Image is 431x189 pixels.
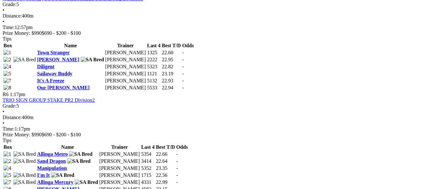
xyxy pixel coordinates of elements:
[3,92,9,97] span: R6
[67,158,91,164] img: SA Bred
[182,71,184,76] span: -
[37,42,104,49] th: Name
[176,165,178,171] span: -
[156,172,175,178] td: 22.56
[13,158,36,164] img: SA Bred
[3,7,4,13] span: •
[176,158,178,164] span: -
[69,151,92,157] img: SA Bred
[37,158,66,164] a: Sand Dragon
[161,78,181,84] td: 22.93
[3,138,11,143] span: Tips
[75,179,98,185] img: SA Bred
[37,85,90,90] a: Our [PERSON_NAME]
[3,115,22,120] span: Distance:
[147,78,161,84] td: 5132
[156,151,175,157] td: 22.66
[141,165,155,171] td: 5352
[3,115,428,120] div: 400m
[182,64,184,69] span: -
[3,13,22,19] span: Distance:
[3,25,428,30] div: 12:57pm
[99,172,140,178] td: [PERSON_NAME]
[141,151,155,157] td: 5354
[182,42,194,49] th: Odds
[105,71,146,77] td: [PERSON_NAME]
[176,172,178,178] span: -
[4,151,11,157] img: 1
[147,64,161,70] td: 5323
[37,165,67,171] a: Manipulation
[3,13,428,19] div: 400m
[156,179,175,185] td: 22.99
[3,2,428,7] div: 5
[147,42,161,49] th: Last 4
[105,42,146,49] th: Trainer
[4,165,11,171] img: 4
[37,179,73,185] a: Allinga Mercury
[3,19,4,24] span: •
[156,144,175,150] th: Best T/D
[3,97,95,103] a: TRIO SIGN GROUP STAKE PR2 Division2
[37,57,79,62] a: [PERSON_NAME]
[51,172,74,178] img: SA Bred
[13,151,36,157] img: SA Bred
[37,144,98,150] th: Name
[182,78,184,83] span: -
[182,85,184,90] span: -
[105,49,146,56] td: [PERSON_NAME]
[99,165,140,171] td: [PERSON_NAME]
[4,85,11,91] img: 8
[182,50,184,55] span: -
[4,172,11,178] img: 5
[3,126,428,132] div: 1:17pm
[99,144,140,150] th: Trainer
[161,49,181,56] td: 22.60
[141,144,155,150] th: Last 4
[147,49,161,56] td: 1325
[4,64,11,70] img: 4
[3,25,15,30] span: Time:
[141,172,155,178] td: 1715
[105,85,146,91] td: [PERSON_NAME]
[81,57,104,63] img: SA Bred
[105,57,146,63] td: [PERSON_NAME]
[4,179,11,185] img: 7
[4,144,12,150] span: Box
[99,151,140,157] td: [PERSON_NAME]
[161,85,181,91] td: 22.94
[13,172,36,178] img: SA Bred
[3,103,17,109] span: Grade:
[105,64,146,70] td: [PERSON_NAME]
[4,57,11,63] img: 2
[3,103,428,109] div: 5
[182,57,184,62] span: -
[161,42,181,49] th: Best T/D
[4,43,12,48] span: Box
[147,71,161,77] td: 1121
[176,144,188,150] th: Odds
[3,2,17,7] span: Grade:
[105,78,146,84] td: [PERSON_NAME]
[3,30,428,36] div: Prize Money: $990
[4,50,11,56] img: 1
[3,132,428,138] div: Prize Money: $990
[156,165,175,171] td: 23.35
[3,120,4,126] span: •
[42,132,81,137] span: $690 - $200 - $100
[3,36,11,42] span: Tips
[99,158,140,164] td: [PERSON_NAME]
[4,158,11,164] img: 2
[37,78,64,83] a: It's A Freeze
[37,71,72,76] a: Sailaway Buddy
[161,71,181,77] td: 23.19
[147,57,161,63] td: 2222
[4,78,11,84] img: 7
[176,151,178,157] span: -
[13,179,36,185] img: SA Bred
[176,179,178,185] span: -
[37,50,70,55] a: Town Stranger
[147,85,161,91] td: 5533
[42,30,81,36] span: $690 - $200 - $100
[141,158,155,164] td: 3414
